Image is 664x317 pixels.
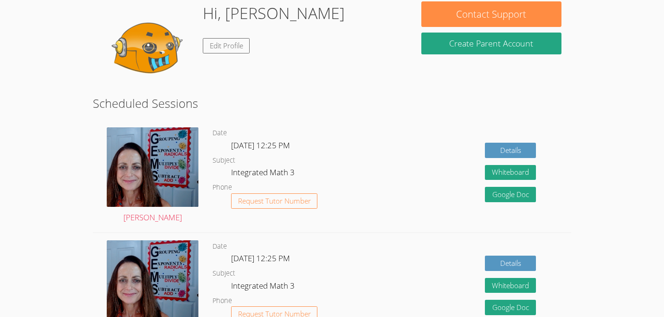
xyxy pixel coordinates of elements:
a: Google Doc [485,300,536,315]
span: Request Tutor Number [238,198,311,205]
a: Details [485,143,536,158]
dt: Subject [213,155,235,166]
button: Whiteboard [485,278,536,293]
dd: Integrated Math 3 [231,279,297,295]
span: [DATE] 12:25 PM [231,253,290,264]
a: Edit Profile [203,38,250,53]
dt: Phone [213,182,232,193]
button: Create Parent Account [421,33,561,54]
button: Whiteboard [485,165,536,180]
dt: Date [213,241,227,252]
span: [DATE] 12:25 PM [231,140,290,151]
dd: Integrated Math 3 [231,166,297,182]
img: avatar.png [107,127,199,207]
a: Google Doc [485,187,536,202]
dt: Phone [213,295,232,307]
dt: Date [213,127,227,139]
dt: Subject [213,268,235,279]
button: Contact Support [421,1,561,27]
a: Details [485,256,536,271]
a: [PERSON_NAME] [107,127,199,225]
img: default.png [103,1,195,94]
h1: Hi, [PERSON_NAME] [203,1,345,25]
h2: Scheduled Sessions [93,94,571,112]
button: Request Tutor Number [231,193,318,209]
